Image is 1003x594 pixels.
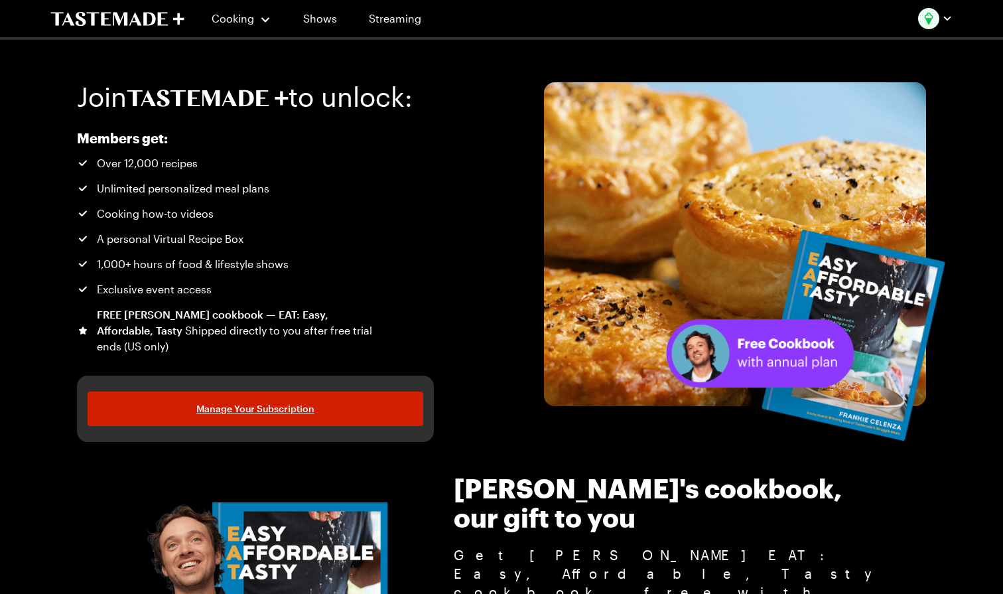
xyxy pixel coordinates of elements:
button: Cooking [211,3,271,35]
h1: Join to unlock: [77,82,413,111]
span: Manage Your Subscription [196,402,314,415]
span: Shipped directly to you after free trial ends (US only) [97,324,372,352]
span: Exclusive event access [97,281,212,297]
a: To Tastemade Home Page [50,11,184,27]
span: Cooking [212,12,254,25]
button: Profile picture [918,8,953,29]
a: Manage Your Subscription [88,392,423,426]
span: Cooking how-to videos [97,206,214,222]
h3: [PERSON_NAME]'s cookbook, our gift to you [454,474,892,532]
span: A personal Virtual Recipe Box [97,231,243,247]
img: Profile picture [918,8,939,29]
span: 1,000+ hours of food & lifestyle shows [97,256,289,272]
div: FREE [PERSON_NAME] cookbook — EAT: Easy, Affordable, Tasty [97,307,374,354]
span: Unlimited personalized meal plans [97,181,269,196]
ul: Tastemade+ Annual subscription benefits [77,155,374,354]
span: Over 12,000 recipes [97,155,198,171]
h2: Members get: [77,130,374,146]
